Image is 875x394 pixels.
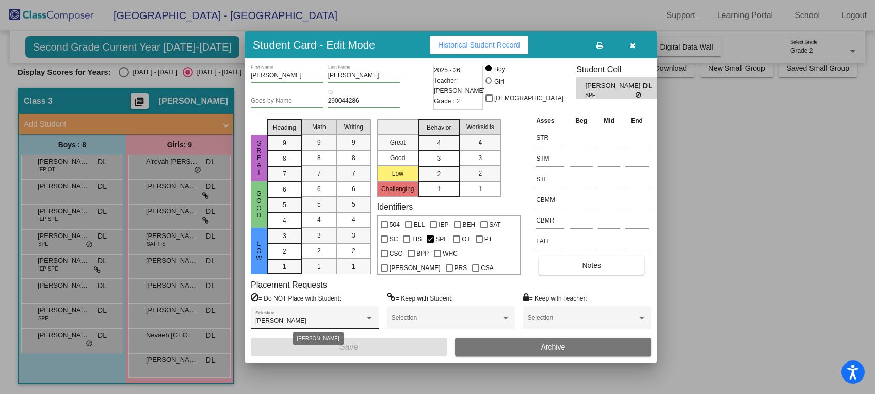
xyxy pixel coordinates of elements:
label: = Keep with Teacher: [523,293,587,303]
button: Historical Student Record [430,36,528,54]
span: 6 [352,184,355,194]
span: SAT [489,218,500,231]
span: Good [254,190,264,219]
label: = Keep with Student: [387,293,453,303]
span: 4 [317,215,321,225]
span: 8 [317,153,321,163]
span: 7 [283,169,286,179]
span: 2025 - 26 [434,65,460,75]
span: Behavior [427,123,451,132]
span: 2 [283,247,286,256]
label: Placement Requests [251,280,327,290]
label: = Do NOT Place with Student: [251,293,341,303]
span: 8 [352,153,355,163]
span: PRS [455,262,467,274]
span: Teacher: [PERSON_NAME] [434,75,485,96]
span: 9 [283,138,286,148]
span: [PERSON_NAME] [586,81,643,91]
span: 5 [317,200,321,209]
span: Grade : 2 [434,96,460,106]
span: Workskills [466,122,494,132]
span: 504 [390,218,400,231]
span: CSA [481,262,494,274]
span: 3 [352,231,355,240]
span: BPP [416,247,429,260]
span: Save [339,342,358,351]
span: TIS [412,233,422,245]
button: Save [251,338,447,356]
span: 1 [352,262,355,271]
span: 4 [437,138,441,148]
span: PT [484,233,492,245]
span: 4 [478,138,482,147]
span: 3 [478,153,482,163]
span: 5 [352,200,355,209]
span: 9 [317,138,321,147]
th: End [623,115,651,127]
th: Mid [595,115,623,127]
span: CSC [390,247,402,260]
span: 2 [437,169,441,179]
span: 9 [352,138,355,147]
input: assessment [536,213,564,228]
span: Historical Student Record [438,41,520,49]
span: Reading [273,123,296,132]
th: Beg [567,115,595,127]
input: goes by name [251,98,323,105]
span: IEP [439,218,448,231]
span: 1 [317,262,321,271]
span: Writing [344,122,363,132]
span: 3 [437,154,441,163]
span: 3 [317,231,321,240]
h3: Student Cell [576,65,666,74]
span: OT [462,233,471,245]
button: Archive [455,338,651,356]
input: assessment [536,192,564,208]
div: Girl [494,77,504,86]
span: SC [390,233,398,245]
span: [PERSON_NAME] [255,317,306,324]
span: 3 [283,231,286,241]
span: SPE [435,233,448,245]
input: assessment [536,171,564,187]
span: 1 [437,184,441,194]
input: assessment [536,130,564,146]
input: Enter ID [328,98,400,105]
div: Boy [494,65,505,74]
span: 7 [317,169,321,178]
span: [PERSON_NAME] [390,262,441,274]
span: 1 [283,262,286,271]
span: BEH [463,218,476,231]
span: 8 [283,154,286,163]
label: Identifiers [377,202,413,212]
span: DL [643,81,657,91]
span: 2 [352,246,355,256]
span: 2 [478,169,482,178]
span: Great [254,140,264,176]
span: 4 [283,216,286,225]
span: 5 [283,200,286,210]
span: 1 [478,184,482,194]
span: WHC [443,247,458,260]
th: Asses [533,115,567,127]
span: 6 [317,184,321,194]
span: Archive [541,343,565,351]
span: 6 [283,185,286,194]
span: ELL [414,218,425,231]
span: [DEMOGRAPHIC_DATA] [494,92,563,104]
span: SPE [586,91,636,99]
span: Math [312,122,326,132]
button: Notes [539,256,644,275]
span: 2 [317,246,321,256]
input: assessment [536,151,564,166]
span: 4 [352,215,355,225]
span: Low [254,240,264,262]
input: assessment [536,233,564,249]
span: Notes [582,261,601,270]
span: 7 [352,169,355,178]
h3: Student Card - Edit Mode [253,38,375,51]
